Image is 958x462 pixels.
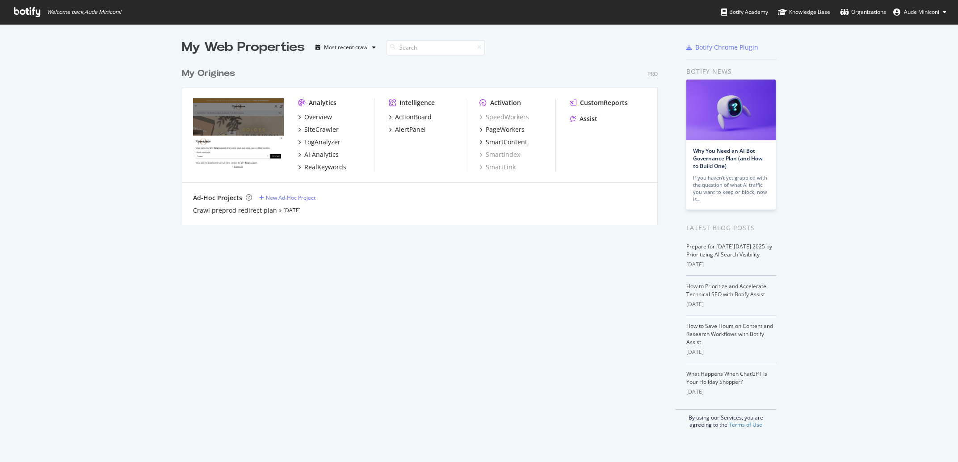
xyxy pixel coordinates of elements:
[395,113,432,122] div: ActionBoard
[580,114,597,123] div: Assist
[686,260,776,269] div: [DATE]
[693,147,763,170] a: Why You Need an AI Bot Governance Plan (and How to Build One)
[686,300,776,308] div: [DATE]
[479,150,520,159] a: SmartIndex
[686,370,767,386] a: What Happens When ChatGPT Is Your Holiday Shopper?
[304,138,340,147] div: LogAnalyzer
[479,125,525,134] a: PageWorkers
[395,125,426,134] div: AlertPanel
[193,206,277,215] a: Crawl preprod redirect plan
[387,40,485,55] input: Search
[490,98,521,107] div: Activation
[686,348,776,356] div: [DATE]
[686,67,776,76] div: Botify news
[886,5,954,19] button: Aude Miniconi
[324,45,369,50] div: Most recent crawl
[486,138,527,147] div: SmartContent
[298,150,339,159] a: AI Analytics
[266,194,315,202] div: New Ad-Hoc Project
[686,223,776,233] div: Latest Blog Posts
[840,8,886,17] div: Organizations
[193,98,284,171] img: my-origines.com
[312,40,379,55] button: Most recent crawl
[259,194,315,202] a: New Ad-Hoc Project
[304,150,339,159] div: AI Analytics
[729,421,762,428] a: Terms of Use
[686,282,766,298] a: How to Prioritize and Accelerate Technical SEO with Botify Assist
[686,322,773,346] a: How to Save Hours on Content and Research Workflows with Botify Assist
[298,125,339,134] a: SiteCrawler
[479,113,529,122] a: SpeedWorkers
[486,125,525,134] div: PageWorkers
[304,163,346,172] div: RealKeywords
[182,67,235,80] div: My Origines
[193,193,242,202] div: Ad-Hoc Projects
[721,8,768,17] div: Botify Academy
[695,43,758,52] div: Botify Chrome Plugin
[389,125,426,134] a: AlertPanel
[904,8,939,16] span: Aude Miniconi
[686,243,772,258] a: Prepare for [DATE][DATE] 2025 by Prioritizing AI Search Visibility
[580,98,628,107] div: CustomReports
[304,125,339,134] div: SiteCrawler
[686,80,776,140] img: Why You Need an AI Bot Governance Plan (and How to Build One)
[686,43,758,52] a: Botify Chrome Plugin
[647,70,658,78] div: Pro
[182,56,665,225] div: grid
[283,206,301,214] a: [DATE]
[309,98,336,107] div: Analytics
[479,163,516,172] a: SmartLink
[686,388,776,396] div: [DATE]
[47,8,121,16] span: Welcome back, Aude Miniconi !
[182,67,239,80] a: My Origines
[693,174,769,203] div: If you haven’t yet grappled with the question of what AI traffic you want to keep or block, now is…
[778,8,830,17] div: Knowledge Base
[182,38,305,56] div: My Web Properties
[675,409,776,428] div: By using our Services, you are agreeing to the
[479,138,527,147] a: SmartContent
[304,113,332,122] div: Overview
[298,163,346,172] a: RealKeywords
[399,98,435,107] div: Intelligence
[298,138,340,147] a: LogAnalyzer
[570,114,597,123] a: Assist
[298,113,332,122] a: Overview
[389,113,432,122] a: ActionBoard
[570,98,628,107] a: CustomReports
